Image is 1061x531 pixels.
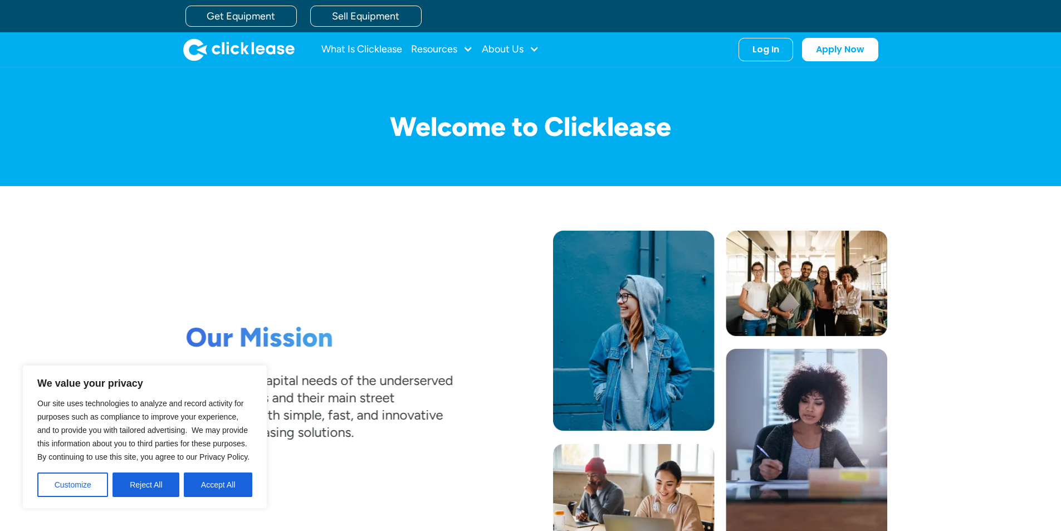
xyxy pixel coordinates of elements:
[113,472,179,497] button: Reject All
[310,6,422,27] a: Sell Equipment
[22,365,267,509] div: We value your privacy
[37,377,252,390] p: We value your privacy
[482,38,539,61] div: About Us
[184,472,252,497] button: Accept All
[37,399,250,461] span: Our site uses technologies to analyze and record activity for purposes such as compliance to impr...
[174,112,887,142] h1: Welcome to Clicklease
[752,44,779,55] div: Log In
[321,38,402,61] a: What Is Clicklease
[185,321,453,354] h1: Our Mission
[183,38,295,61] img: Clicklease logo
[802,38,878,61] a: Apply Now
[185,6,297,27] a: Get Equipment
[411,38,473,61] div: Resources
[183,38,295,61] a: home
[185,371,453,441] div: To fulfill the capital needs of the underserved entrepreneurs and their main street businesses wi...
[37,472,108,497] button: Customize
